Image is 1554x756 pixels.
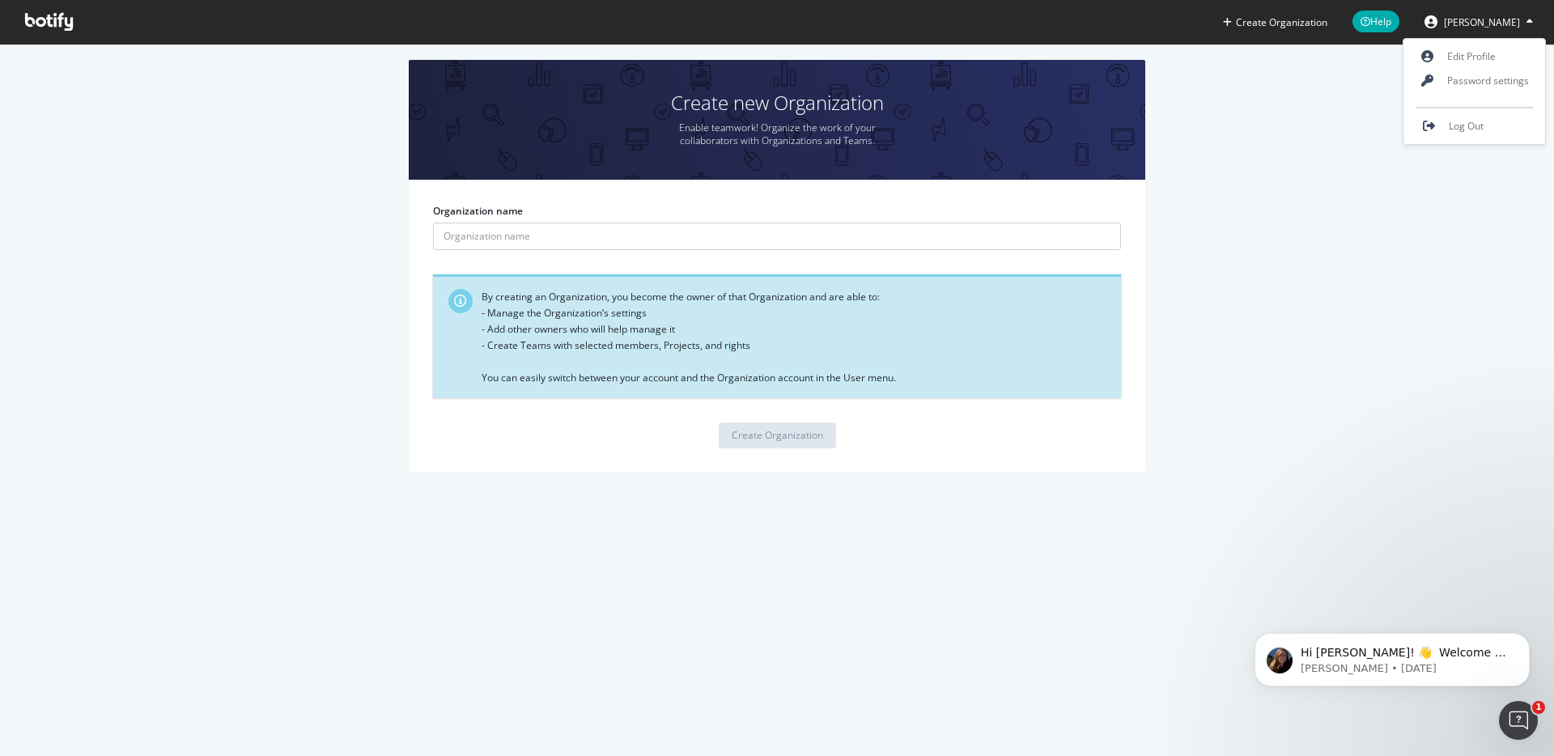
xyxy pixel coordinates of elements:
span: Help [1352,11,1399,32]
button: Create Organization [719,423,836,448]
p: Enable teamwork! Organize the work of your collaborators with Organizations and Teams. [656,121,898,147]
div: By creating an Organization, you become the owner of that Organization and are able to: - Manage ... [482,289,1109,386]
a: Password settings [1403,69,1545,93]
button: [PERSON_NAME] [1412,9,1546,35]
span: 1 [1532,701,1545,714]
iframe: Intercom notifications message [1230,599,1554,712]
a: Log Out [1403,114,1545,138]
label: Organization name [433,204,523,218]
button: Create Organization [1222,15,1328,30]
input: Organization name [433,223,1121,250]
p: Message from Laura, sent 3w ago [70,62,279,77]
div: Create Organization [732,428,823,442]
iframe: Intercom live chat [1499,701,1538,740]
span: Log Out [1449,119,1484,133]
span: Hi [PERSON_NAME]! 👋 Welcome to Botify chat support! Have a question? Reply to this message and ou... [70,47,279,140]
span: Justin Grossbard [1444,15,1520,29]
h1: Create new Organization [409,92,1145,113]
a: Edit Profile [1403,45,1545,69]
